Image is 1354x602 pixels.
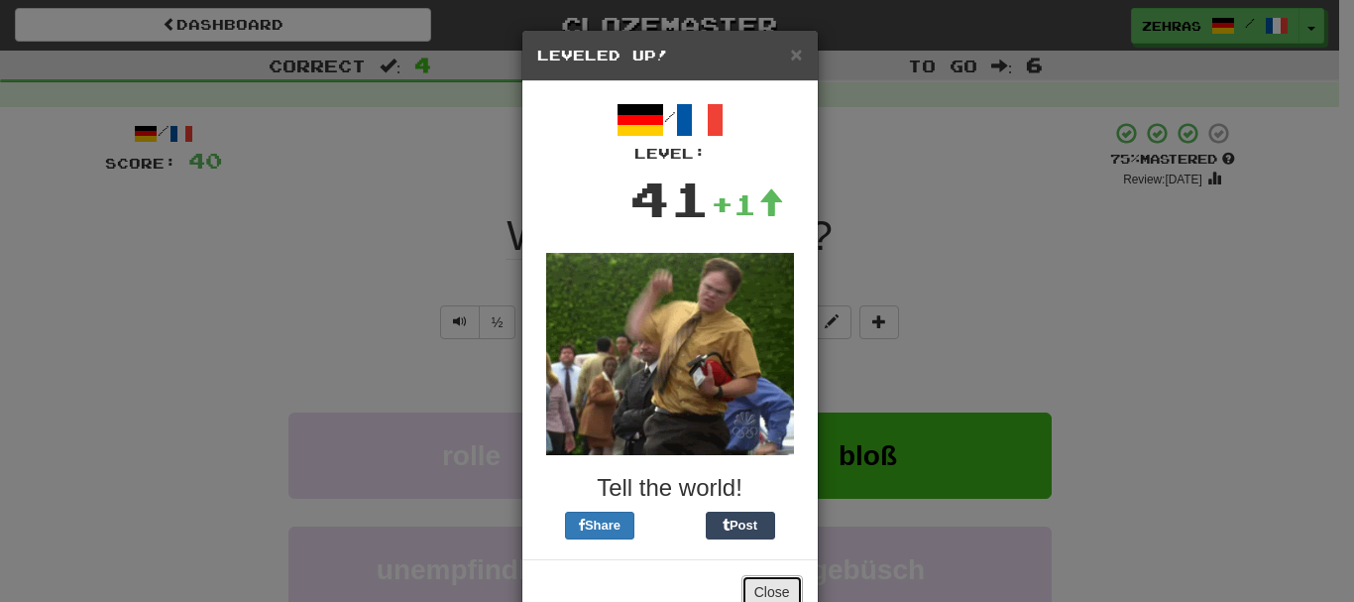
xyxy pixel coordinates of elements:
[537,46,803,65] h5: Leveled Up!
[711,184,784,224] div: +1
[537,475,803,501] h3: Tell the world!
[629,164,711,233] div: 41
[634,512,706,540] iframe: X Post Button
[537,144,803,164] div: Level:
[565,512,634,540] button: Share
[790,44,802,64] button: Close
[790,43,802,65] span: ×
[546,253,794,455] img: dwight-38fd9167b88c7212ef5e57fe3c23d517be8a6295dbcd4b80f87bd2b6bd7e5025.gif
[537,96,803,164] div: /
[706,512,775,540] button: Post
